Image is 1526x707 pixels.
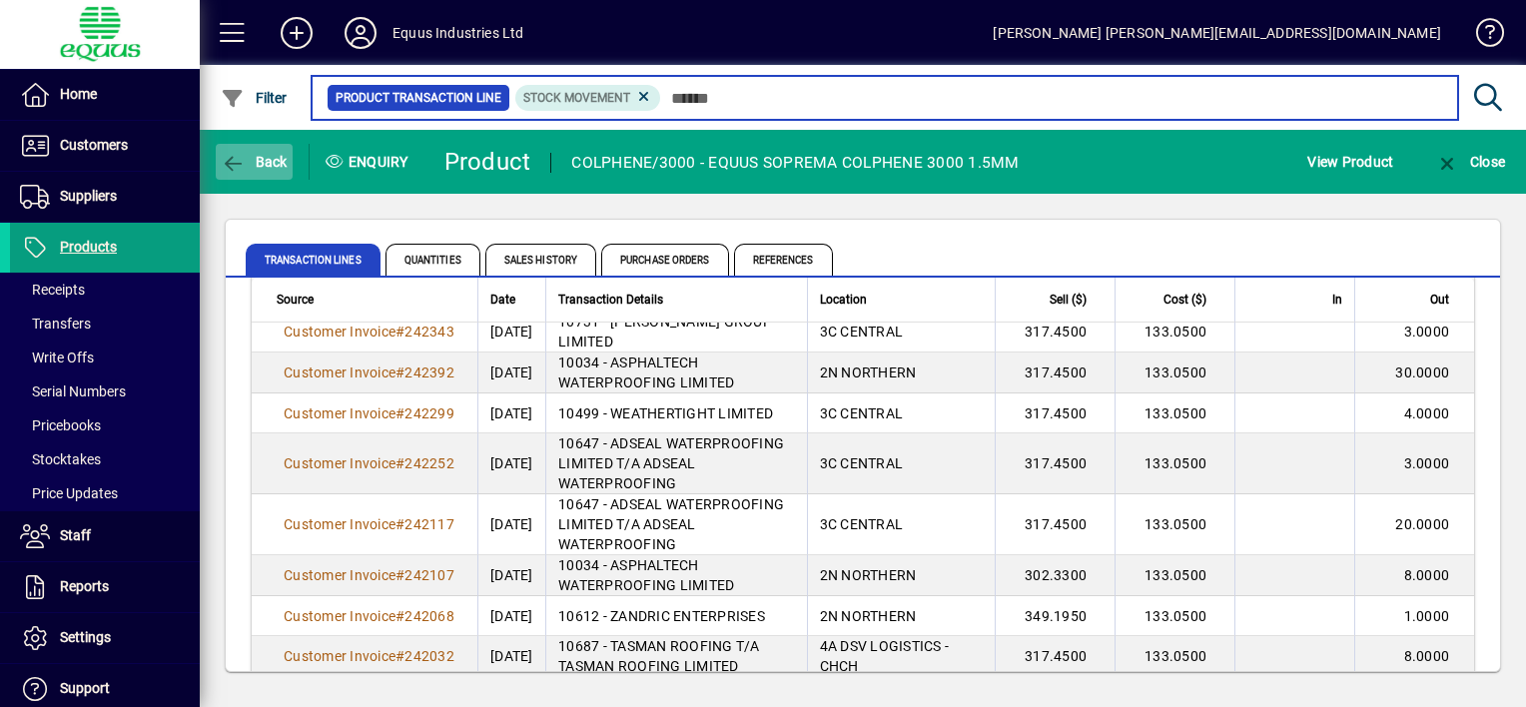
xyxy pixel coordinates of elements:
[60,680,110,696] span: Support
[404,567,454,583] span: 242107
[820,364,917,380] span: 2N NORTHERN
[392,17,524,49] div: Equus Industries Ltd
[20,383,126,399] span: Serial Numbers
[395,608,404,624] span: #
[10,121,200,171] a: Customers
[820,405,904,421] span: 3C CENTRAL
[20,417,101,433] span: Pricebooks
[820,455,904,471] span: 3C CENTRAL
[1404,455,1450,471] span: 3.0000
[60,239,117,255] span: Products
[545,353,807,393] td: 10034 - ASPHALTECH WATERPROOFING LIMITED
[571,147,1019,179] div: COLPHENE/3000 - EQUUS SOPREMA COLPHENE 3000 1.5MM
[1404,405,1450,421] span: 4.0000
[10,562,200,612] a: Reports
[200,144,310,180] app-page-header-button: Back
[995,494,1115,555] td: 317.4500
[1008,289,1105,311] div: Sell ($)
[395,405,404,421] span: #
[995,596,1115,636] td: 349.1950
[820,516,904,532] span: 3C CENTRAL
[1404,608,1450,624] span: 1.0000
[336,88,501,108] span: Product Transaction Line
[404,648,454,664] span: 242032
[1332,289,1342,311] span: In
[10,408,200,442] a: Pricebooks
[329,15,392,51] button: Profile
[545,494,807,555] td: 10647 - ADSEAL WATERPROOFING LIMITED T/A ADSEAL WATERPROOFING
[395,648,404,664] span: #
[545,433,807,494] td: 10647 - ADSEAL WATERPROOFING LIMITED T/A ADSEAL WATERPROOFING
[284,567,395,583] span: Customer Invoice
[558,289,663,311] span: Transaction Details
[284,516,395,532] span: Customer Invoice
[221,154,288,170] span: Back
[404,516,454,532] span: 242117
[277,361,461,383] a: Customer Invoice#242392
[1395,516,1449,532] span: 20.0000
[545,555,807,596] td: 10034 - ASPHALTECH WATERPROOFING LIMITED
[477,555,545,596] td: [DATE]
[404,364,454,380] span: 242392
[995,636,1115,677] td: 317.4500
[820,289,867,311] span: Location
[993,17,1441,49] div: [PERSON_NAME] [PERSON_NAME][EMAIL_ADDRESS][DOMAIN_NAME]
[221,90,288,106] span: Filter
[60,188,117,204] span: Suppliers
[1404,324,1450,340] span: 3.0000
[10,341,200,374] a: Write Offs
[284,648,395,664] span: Customer Invoice
[395,324,404,340] span: #
[20,485,118,501] span: Price Updates
[1414,144,1526,180] app-page-header-button: Close enquiry
[477,596,545,636] td: [DATE]
[820,638,950,674] span: 4A DSV LOGISTICS - CHCH
[216,80,293,116] button: Filter
[820,567,917,583] span: 2N NORTHERN
[395,364,404,380] span: #
[1395,364,1449,380] span: 30.0000
[1115,555,1234,596] td: 133.0500
[284,324,395,340] span: Customer Invoice
[1115,494,1234,555] td: 133.0500
[277,645,461,667] a: Customer Invoice#242032
[477,494,545,555] td: [DATE]
[10,374,200,408] a: Serial Numbers
[477,433,545,494] td: [DATE]
[995,353,1115,393] td: 317.4500
[10,442,200,476] a: Stocktakes
[20,316,91,332] span: Transfers
[515,85,661,111] mat-chip: Product Transaction Type: Stock movement
[1307,146,1393,178] span: View Product
[1115,636,1234,677] td: 133.0500
[20,282,85,298] span: Receipts
[10,70,200,120] a: Home
[490,289,533,311] div: Date
[444,146,531,178] div: Product
[10,273,200,307] a: Receipts
[20,350,94,365] span: Write Offs
[545,393,807,433] td: 10499 - WEATHERTIGHT LIMITED
[284,364,395,380] span: Customer Invoice
[404,608,454,624] span: 242068
[385,244,480,276] span: Quantities
[1115,312,1234,353] td: 133.0500
[477,393,545,433] td: [DATE]
[277,289,314,311] span: Source
[310,146,429,178] div: Enquiry
[1163,289,1206,311] span: Cost ($)
[60,629,111,645] span: Settings
[284,405,395,421] span: Customer Invoice
[265,15,329,51] button: Add
[60,137,128,153] span: Customers
[284,455,395,471] span: Customer Invoice
[1430,289,1449,311] span: Out
[395,455,404,471] span: #
[1050,289,1087,311] span: Sell ($)
[60,578,109,594] span: Reports
[284,608,395,624] span: Customer Invoice
[395,567,404,583] span: #
[545,636,807,677] td: 10687 - TASMAN ROOFING T/A TASMAN ROOFING LIMITED
[995,312,1115,353] td: 317.4500
[216,144,293,180] button: Back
